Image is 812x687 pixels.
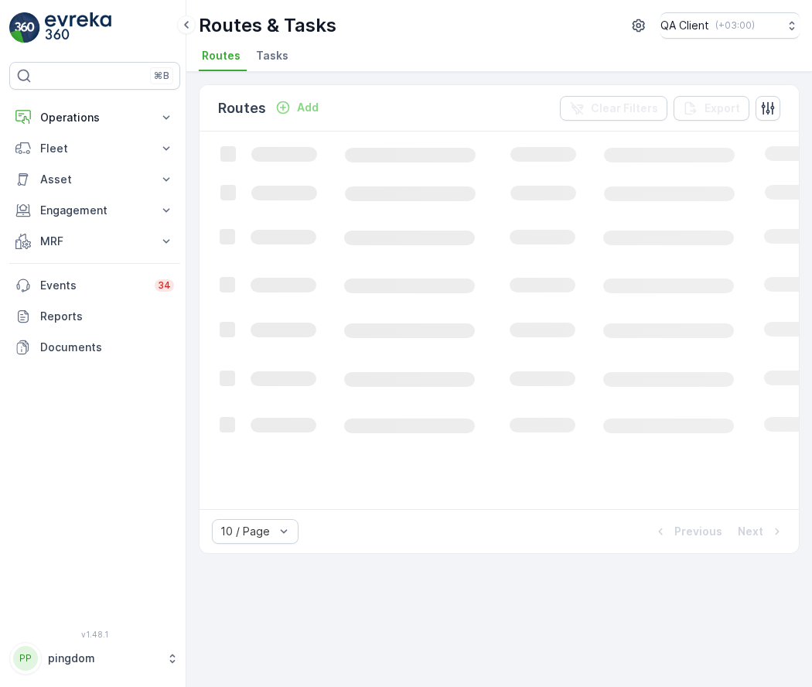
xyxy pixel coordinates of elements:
div: PP [13,646,38,671]
p: Events [40,278,145,293]
p: Add [297,100,319,115]
p: Export [705,101,740,116]
button: Previous [651,522,724,541]
p: QA Client [660,18,709,33]
img: logo [9,12,40,43]
button: MRF [9,226,180,257]
button: Fleet [9,133,180,164]
p: Previous [674,524,722,539]
button: Export [674,96,749,121]
p: Documents [40,340,174,355]
button: Operations [9,102,180,133]
p: Asset [40,172,149,187]
span: v 1.48.1 [9,630,180,639]
a: Documents [9,332,180,363]
span: Routes [202,48,241,63]
p: Clear Filters [591,101,658,116]
button: PPpingdom [9,642,180,675]
p: Operations [40,110,149,125]
button: Clear Filters [560,96,667,121]
p: MRF [40,234,149,249]
button: Next [736,522,786,541]
p: Next [738,524,763,539]
p: ( +03:00 ) [715,19,755,32]
p: pingdom [48,651,159,666]
p: Engagement [40,203,149,218]
button: Add [269,98,325,117]
button: QA Client(+03:00) [660,12,800,39]
button: Asset [9,164,180,195]
p: Routes & Tasks [199,13,336,38]
a: Events34 [9,270,180,301]
a: Reports [9,301,180,332]
p: Routes [218,97,266,119]
p: Fleet [40,141,149,156]
p: ⌘B [154,70,169,82]
img: logo_light-DOdMpM7g.png [45,12,111,43]
p: 34 [158,279,171,292]
p: Reports [40,309,174,324]
span: Tasks [256,48,288,63]
button: Engagement [9,195,180,226]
